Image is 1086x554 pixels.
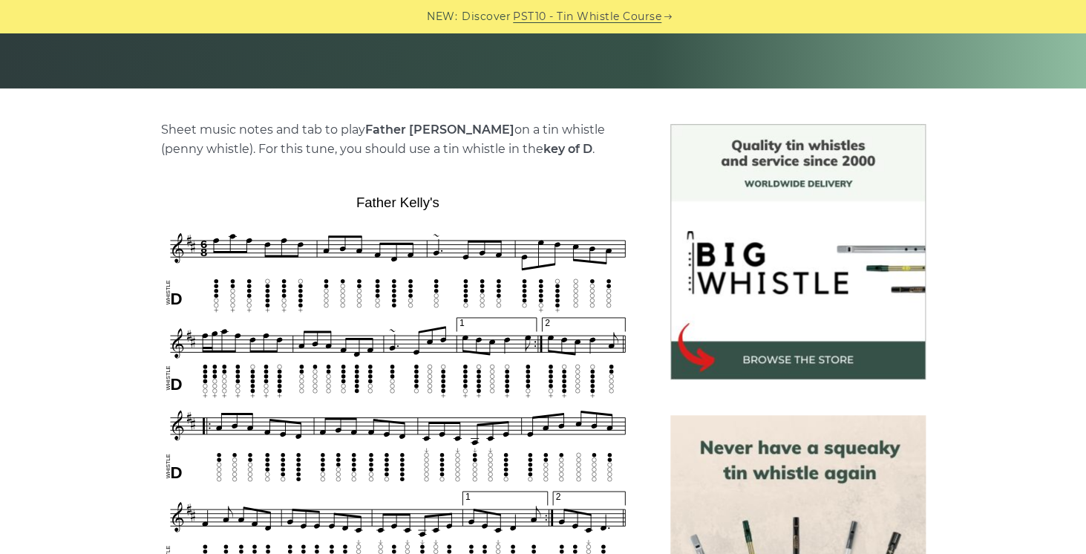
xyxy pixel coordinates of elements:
[161,120,635,159] p: Sheet music notes and tab to play on a tin whistle (penny whistle). For this tune, you should use...
[365,123,514,137] strong: Father [PERSON_NAME]
[462,8,511,25] span: Discover
[670,124,926,379] img: BigWhistle Tin Whistle Store
[513,8,661,25] a: PST10 - Tin Whistle Course
[427,8,457,25] span: NEW:
[543,142,592,156] strong: key of D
